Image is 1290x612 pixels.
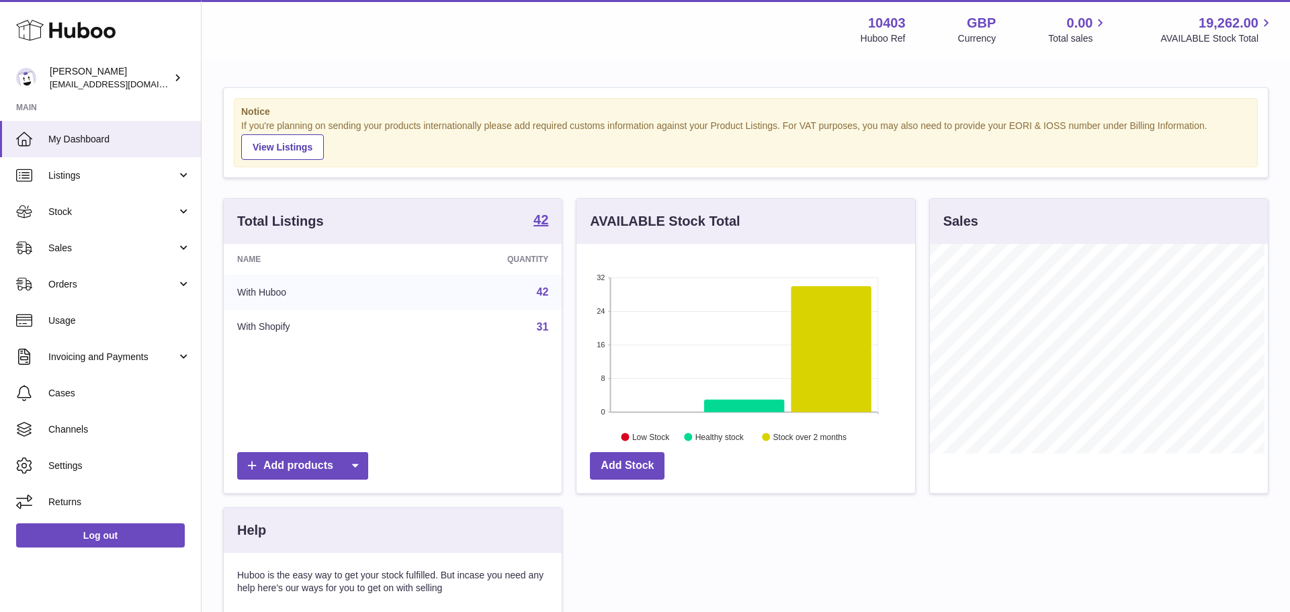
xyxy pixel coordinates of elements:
[237,521,266,539] h3: Help
[237,212,324,230] h3: Total Listings
[224,275,406,310] td: With Huboo
[861,32,906,45] div: Huboo Ref
[48,496,191,509] span: Returns
[48,278,177,291] span: Orders
[50,65,171,91] div: [PERSON_NAME]
[632,432,670,441] text: Low Stock
[590,212,740,230] h3: AVAILABLE Stock Total
[50,79,198,89] span: [EMAIL_ADDRESS][DOMAIN_NAME]
[48,206,177,218] span: Stock
[1048,14,1108,45] a: 0.00 Total sales
[48,169,177,182] span: Listings
[48,460,191,472] span: Settings
[224,310,406,345] td: With Shopify
[48,133,191,146] span: My Dashboard
[537,321,549,333] a: 31
[241,134,324,160] a: View Listings
[1160,32,1274,45] span: AVAILABLE Stock Total
[597,273,605,281] text: 32
[237,569,548,595] p: Huboo is the easy way to get your stock fulfilled. But incase you need any help here's our ways f...
[1048,32,1108,45] span: Total sales
[406,244,562,275] th: Quantity
[537,286,549,298] a: 42
[695,432,744,441] text: Healthy stock
[533,213,548,226] strong: 42
[237,452,368,480] a: Add products
[590,452,664,480] a: Add Stock
[48,242,177,255] span: Sales
[773,432,847,441] text: Stock over 2 months
[48,351,177,363] span: Invoicing and Payments
[868,14,906,32] strong: 10403
[601,374,605,382] text: 8
[16,68,36,88] img: internalAdmin-10403@internal.huboo.com
[943,212,978,230] h3: Sales
[601,408,605,416] text: 0
[48,387,191,400] span: Cases
[1067,14,1093,32] span: 0.00
[1160,14,1274,45] a: 19,262.00 AVAILABLE Stock Total
[1199,14,1258,32] span: 19,262.00
[533,213,548,229] a: 42
[48,423,191,436] span: Channels
[48,314,191,327] span: Usage
[241,105,1250,118] strong: Notice
[967,14,996,32] strong: GBP
[597,341,605,349] text: 16
[224,244,406,275] th: Name
[597,307,605,315] text: 24
[241,120,1250,160] div: If you're planning on sending your products internationally please add required customs informati...
[16,523,185,548] a: Log out
[958,32,996,45] div: Currency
